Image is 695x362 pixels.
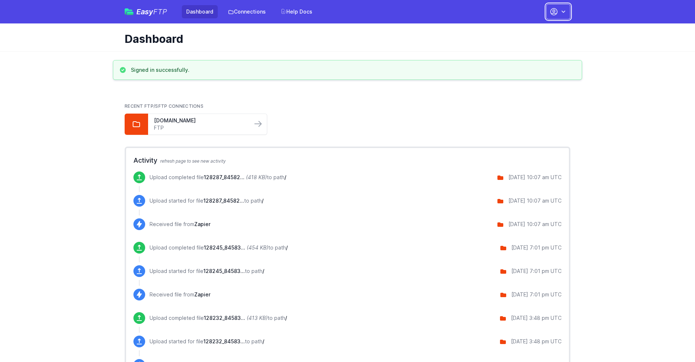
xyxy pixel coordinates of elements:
i: (454 KB) [247,244,268,251]
h2: Recent FTP/SFTP Connections [125,103,570,109]
p: Upload started for file to path [150,267,264,275]
div: [DATE] 7:01 pm UTC [511,244,562,251]
div: [DATE] 7:01 pm UTC [511,267,562,275]
i: (413 KB) [247,315,268,321]
h2: Activity [133,155,562,166]
span: Easy [136,8,167,15]
span: 128232_8458323460436_100741148_8-10-2025.zip [203,338,245,344]
a: FTP [154,124,246,132]
span: 128287_8458297409876_100743277_8-11-2025.zip [203,197,244,204]
span: refresh page to see new activity [160,158,226,164]
div: [DATE] 7:01 pm UTC [511,291,562,298]
iframe: Drift Widget Chat Controller [658,325,686,353]
span: / [262,338,264,344]
p: Upload started for file to path [150,338,264,345]
h3: Signed in successfully. [131,66,190,74]
p: Received file from [150,291,210,298]
span: / [262,268,264,274]
span: Zapier [194,221,210,227]
p: Upload completed file to path [150,314,287,322]
a: Dashboard [182,5,218,18]
span: FTP [153,7,167,16]
span: 128245_8458323460436_100741652_8-10-2025.zip [204,244,245,251]
span: 128245_8458323460436_100741652_8-10-2025.zip [203,268,245,274]
p: Upload completed file to path [150,244,288,251]
span: / [286,244,288,251]
a: [DOMAIN_NAME] [154,117,246,124]
p: Received file from [150,221,210,228]
span: Zapier [194,291,210,298]
div: [DATE] 3:48 pm UTC [511,314,562,322]
div: [DATE] 10:07 am UTC [508,174,562,181]
i: (418 KB) [246,174,267,180]
p: Upload completed file to path [150,174,286,181]
div: [DATE] 10:07 am UTC [508,197,562,204]
a: Connections [224,5,270,18]
div: [DATE] 10:07 am UTC [508,221,562,228]
span: / [284,174,286,180]
div: [DATE] 3:48 pm UTC [511,338,562,345]
span: / [262,197,264,204]
a: Help Docs [276,5,317,18]
a: EasyFTP [125,8,167,15]
span: 128287_8458297409876_100743277_8-11-2025.zip [204,174,244,180]
span: / [285,315,287,321]
h1: Dashboard [125,32,565,45]
span: 128232_8458323460436_100741148_8-10-2025.zip [204,315,245,321]
img: easyftp_logo.png [125,8,133,15]
p: Upload started for file to path [150,197,264,204]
